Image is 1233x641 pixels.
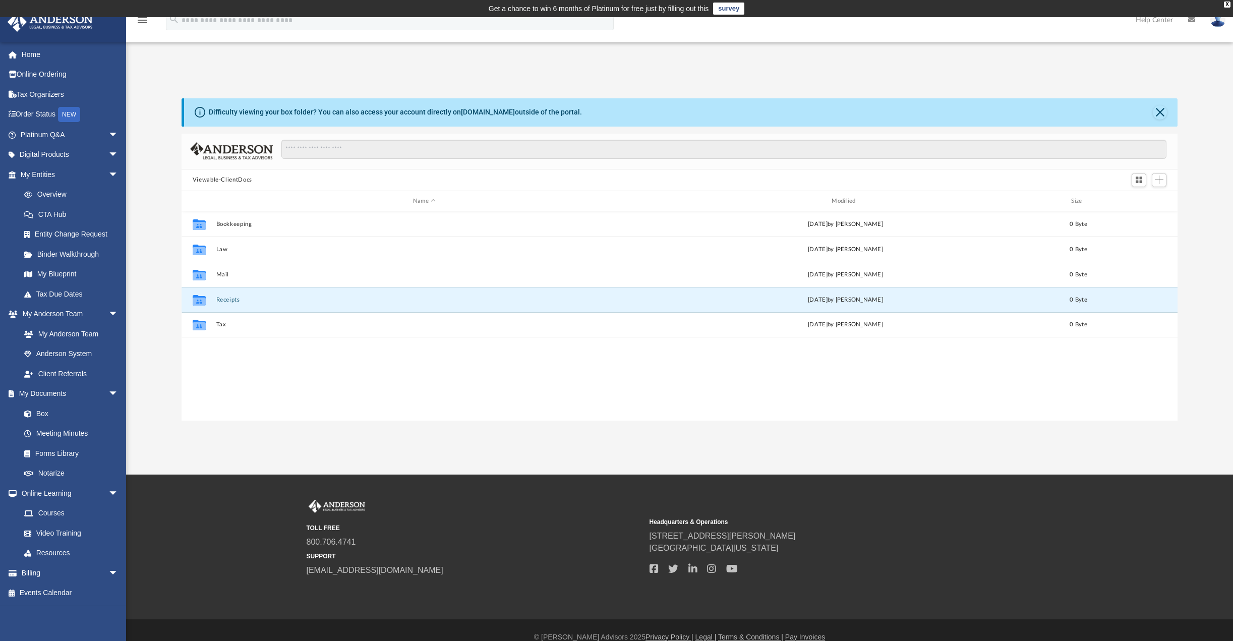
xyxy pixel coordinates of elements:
[14,244,134,264] a: Binder Walkthrough
[215,197,632,206] div: Name
[307,523,642,533] small: TOLL FREE
[1210,13,1225,27] img: User Pic
[14,403,124,424] a: Box
[1070,247,1087,252] span: 0 Byte
[7,44,134,65] a: Home
[785,633,825,641] a: Pay Invoices
[216,297,632,303] button: Receipts
[1132,173,1147,187] button: Switch to Grid View
[650,532,796,540] a: [STREET_ADDRESS][PERSON_NAME]
[14,264,129,284] a: My Blueprint
[718,633,783,641] a: Terms & Conditions |
[7,164,134,185] a: My Entitiesarrow_drop_down
[637,245,1053,254] div: [DATE] by [PERSON_NAME]
[136,19,148,26] a: menu
[489,3,709,15] div: Get a chance to win 6 months of Platinum for free just by filling out this
[168,14,180,25] i: search
[637,270,1053,279] div: [DATE] by [PERSON_NAME]
[7,104,134,125] a: Order StatusNEW
[7,145,134,165] a: Digital Productsarrow_drop_down
[1103,197,1173,206] div: id
[14,443,124,463] a: Forms Library
[713,3,744,15] a: survey
[14,523,124,543] a: Video Training
[108,145,129,165] span: arrow_drop_down
[108,304,129,325] span: arrow_drop_down
[14,424,129,444] a: Meeting Minutes
[14,463,129,484] a: Notarize
[461,108,515,116] a: [DOMAIN_NAME]
[1070,272,1087,277] span: 0 Byte
[14,185,134,205] a: Overview
[7,583,134,603] a: Events Calendar
[1152,173,1167,187] button: Add
[307,538,356,546] a: 800.706.4741
[209,107,582,118] div: Difficulty viewing your box folder? You can also access your account directly on outside of the p...
[1153,105,1167,120] button: Close
[1070,322,1087,328] span: 0 Byte
[307,552,642,561] small: SUPPORT
[7,125,134,145] a: Platinum Q&Aarrow_drop_down
[14,344,129,364] a: Anderson System
[7,304,129,324] a: My Anderson Teamarrow_drop_down
[650,517,985,527] small: Headquarters & Operations
[637,296,1053,305] div: [DATE] by [PERSON_NAME]
[108,125,129,145] span: arrow_drop_down
[281,140,1166,159] input: Search files and folders
[1058,197,1098,206] div: Size
[5,12,96,32] img: Anderson Advisors Platinum Portal
[7,384,129,404] a: My Documentsarrow_drop_down
[637,220,1053,229] div: [DATE] by [PERSON_NAME]
[14,543,129,563] a: Resources
[645,633,693,641] a: Privacy Policy |
[108,384,129,404] span: arrow_drop_down
[14,364,129,384] a: Client Referrals
[58,107,80,122] div: NEW
[186,197,211,206] div: id
[637,197,1054,206] div: Modified
[14,284,134,304] a: Tax Due Dates
[14,503,129,523] a: Courses
[7,65,134,85] a: Online Ordering
[14,204,134,224] a: CTA Hub
[108,483,129,504] span: arrow_drop_down
[136,14,148,26] i: menu
[637,321,1053,330] div: [DATE] by [PERSON_NAME]
[7,84,134,104] a: Tax Organizers
[1224,2,1230,8] div: close
[7,483,129,503] a: Online Learningarrow_drop_down
[216,322,632,328] button: Tax
[1070,297,1087,303] span: 0 Byte
[650,544,779,552] a: [GEOGRAPHIC_DATA][US_STATE]
[307,500,367,513] img: Anderson Advisors Platinum Portal
[7,563,134,583] a: Billingarrow_drop_down
[193,176,252,185] button: Viewable-ClientDocs
[14,324,124,344] a: My Anderson Team
[1070,221,1087,227] span: 0 Byte
[182,211,1178,420] div: grid
[216,271,632,278] button: Mail
[216,246,632,253] button: Law
[695,633,717,641] a: Legal |
[307,566,443,574] a: [EMAIL_ADDRESS][DOMAIN_NAME]
[14,224,134,245] a: Entity Change Request
[108,164,129,185] span: arrow_drop_down
[216,221,632,227] button: Bookkeeping
[108,563,129,584] span: arrow_drop_down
